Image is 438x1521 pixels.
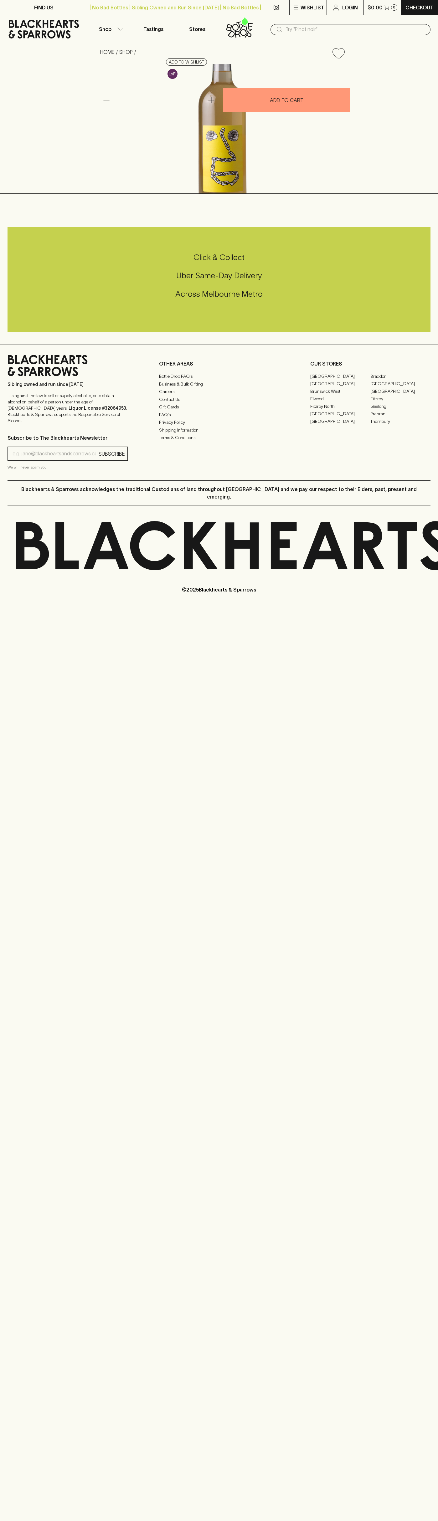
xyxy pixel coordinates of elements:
input: e.g. jane@blackheartsandsparrows.com.au [13,449,96,459]
a: Business & Bulk Gifting [159,380,279,388]
a: [GEOGRAPHIC_DATA] [370,387,430,395]
p: $0.00 [368,4,383,11]
p: Shop [99,25,111,33]
input: Try "Pinot noir" [286,24,425,34]
h5: Across Melbourne Metro [8,289,430,299]
img: 41484.png [95,64,350,193]
a: Thornbury [370,417,430,425]
a: Privacy Policy [159,419,279,426]
button: Shop [88,15,132,43]
p: OTHER AREAS [159,360,279,367]
p: Blackhearts & Sparrows acknowledges the traditional Custodians of land throughout [GEOGRAPHIC_DAT... [12,485,426,500]
p: SUBSCRIBE [99,450,125,458]
a: [GEOGRAPHIC_DATA] [310,380,370,387]
a: Geelong [370,402,430,410]
a: HOME [100,49,115,55]
p: Checkout [405,4,434,11]
a: Gift Cards [159,403,279,411]
a: Prahran [370,410,430,417]
a: Brunswick West [310,387,370,395]
a: Elwood [310,395,370,402]
p: Sibling owned and run since [DATE] [8,381,128,387]
p: 0 [393,6,395,9]
a: [GEOGRAPHIC_DATA] [310,410,370,417]
a: Fitzroy North [310,402,370,410]
p: ADD TO CART [270,96,303,104]
a: Tastings [131,15,175,43]
a: Some may call it natural, others minimum intervention, either way, it’s hands off & maybe even a ... [166,67,179,80]
button: Add to wishlist [330,46,347,62]
p: Tastings [143,25,163,33]
p: Subscribe to The Blackhearts Newsletter [8,434,128,442]
a: Braddon [370,372,430,380]
a: Shipping Information [159,426,279,434]
h5: Click & Collect [8,252,430,263]
a: FAQ's [159,411,279,418]
a: SHOP [119,49,133,55]
button: SUBSCRIBE [96,447,127,460]
button: Add to wishlist [166,58,207,66]
a: [GEOGRAPHIC_DATA] [310,372,370,380]
img: Lo-Fi [167,69,178,79]
p: Login [342,4,358,11]
a: [GEOGRAPHIC_DATA] [310,417,370,425]
p: FIND US [34,4,54,11]
a: Stores [175,15,219,43]
a: Contact Us [159,396,279,403]
p: Wishlist [301,4,324,11]
a: Terms & Conditions [159,434,279,442]
a: Careers [159,388,279,396]
p: OUR STORES [310,360,430,367]
a: Fitzroy [370,395,430,402]
strong: Liquor License #32064953 [69,406,126,411]
button: ADD TO CART [223,88,350,112]
p: Stores [189,25,205,33]
a: Bottle Drop FAQ's [159,373,279,380]
p: It is against the law to sell or supply alcohol to, or to obtain alcohol on behalf of a person un... [8,392,128,424]
div: Call to action block [8,227,430,332]
a: [GEOGRAPHIC_DATA] [370,380,430,387]
h5: Uber Same-Day Delivery [8,270,430,281]
p: We will never spam you [8,464,128,470]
